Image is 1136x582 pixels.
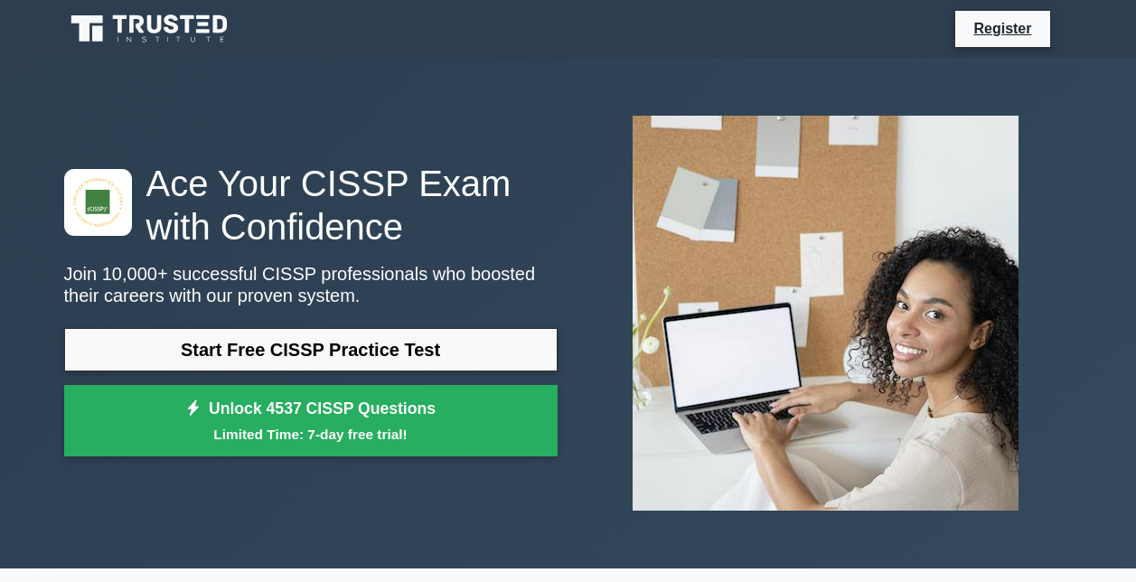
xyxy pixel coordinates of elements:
[87,424,535,445] small: Limited Time: 7-day free trial!
[64,162,558,249] h1: Ace Your CISSP Exam with Confidence
[962,17,1042,40] a: Register
[64,328,558,371] a: Start Free CISSP Practice Test
[64,263,558,306] p: Join 10,000+ successful CISSP professionals who boosted their careers with our proven system.
[64,385,558,457] a: Unlock 4537 CISSP QuestionsLimited Time: 7-day free trial!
